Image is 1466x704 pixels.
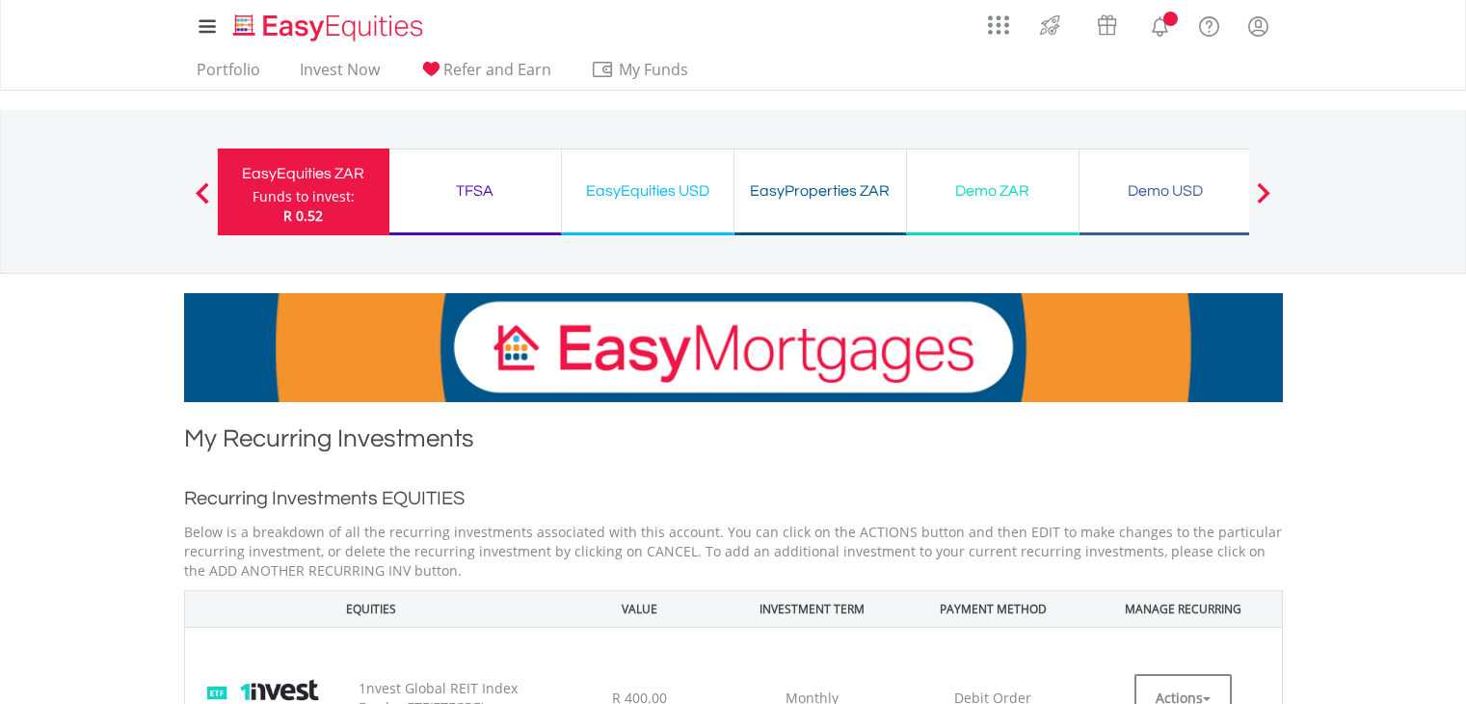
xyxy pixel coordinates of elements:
span: My Funds [591,57,717,82]
div: EasyEquities ZAR [229,160,378,187]
th: VALUE [557,590,722,627]
p: Below is a breakdown of all the recurring investments associated with this account. You can click... [184,523,1283,581]
a: Notifications [1135,5,1185,43]
div: Demo ZAR [919,177,1067,204]
a: Home page [226,5,431,43]
button: Previous [183,192,222,211]
a: Invest Now [292,60,387,90]
div: TFSA [401,177,549,204]
a: Vouchers [1079,5,1135,41]
div: EasyEquities USD [573,177,722,204]
img: EasyMortage Promotion Banner [184,293,1283,402]
h2: Recurring Investments EQUITIES [184,484,1283,513]
img: EasyEquities_Logo.png [229,12,431,43]
div: Demo USD [1091,177,1239,204]
span: Refer and Earn [443,59,551,80]
div: EasyProperties ZAR [746,177,894,204]
th: MANAGE RECURRING [1084,590,1282,627]
div: Funds to invest: [253,187,355,206]
img: grid-menu-icon.svg [988,14,1009,36]
th: EQUITIES [184,590,557,627]
img: vouchers-v2.svg [1091,10,1123,41]
h1: My Recurring Investments [184,421,1283,465]
a: My Profile [1234,5,1283,47]
a: Portfolio [189,60,268,90]
th: INVESTMENT TERM [722,590,902,627]
a: AppsGrid [975,5,1022,36]
a: Refer and Earn [412,60,559,90]
span: R 0.52 [283,206,323,225]
button: Next [1244,192,1283,211]
th: PAYMENT METHOD [902,590,1085,627]
img: thrive-v2.svg [1034,10,1066,41]
a: FAQ's and Support [1185,5,1234,43]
